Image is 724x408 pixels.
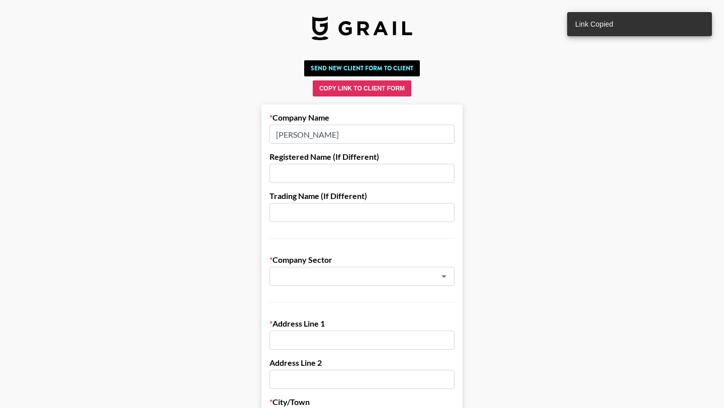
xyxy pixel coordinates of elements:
label: Company Sector [269,255,455,265]
label: Address Line 2 [269,358,455,368]
label: Address Line 1 [269,319,455,329]
label: City/Town [269,397,455,407]
button: Copy Link to Client Form [313,80,411,96]
label: Trading Name (If Different) [269,191,455,201]
div: Link Copied [575,15,613,33]
label: Registered Name (If Different) [269,152,455,162]
button: Open [437,269,451,283]
label: Company Name [269,113,455,123]
img: Grail Talent Logo [312,16,412,40]
button: Send New Client Form to Client [304,60,420,76]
